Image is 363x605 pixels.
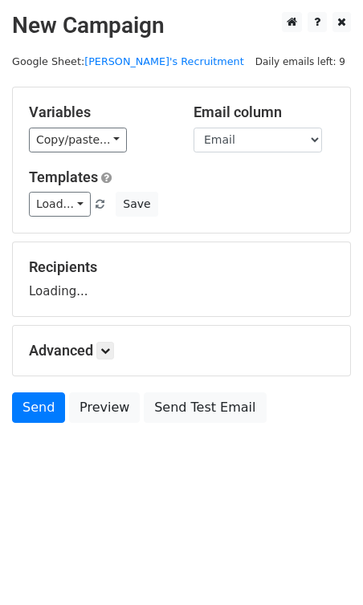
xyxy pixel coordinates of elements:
[29,258,334,276] h5: Recipients
[12,12,351,39] h2: New Campaign
[84,55,243,67] a: [PERSON_NAME]'s Recruitment
[29,258,334,300] div: Loading...
[144,392,266,423] a: Send Test Email
[116,192,157,217] button: Save
[12,392,65,423] a: Send
[29,192,91,217] a: Load...
[29,128,127,152] a: Copy/paste...
[29,169,98,185] a: Templates
[12,55,244,67] small: Google Sheet:
[250,53,351,71] span: Daily emails left: 9
[250,55,351,67] a: Daily emails left: 9
[29,342,334,359] h5: Advanced
[29,104,169,121] h5: Variables
[69,392,140,423] a: Preview
[194,104,334,121] h5: Email column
